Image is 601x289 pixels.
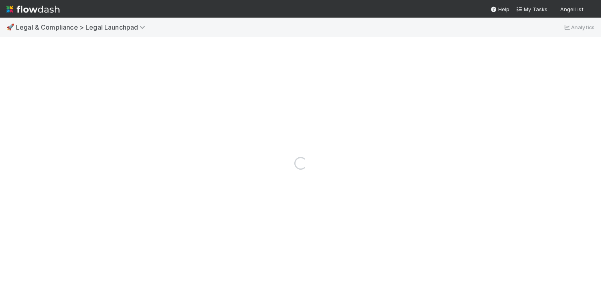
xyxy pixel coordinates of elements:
[16,23,149,31] span: Legal & Compliance > Legal Launchpad
[563,22,595,32] a: Analytics
[516,5,547,13] a: My Tasks
[6,24,14,30] span: 🚀
[6,2,60,16] img: logo-inverted-e16ddd16eac7371096b0.svg
[490,5,509,13] div: Help
[560,6,583,12] span: AngelList
[516,6,547,12] span: My Tasks
[587,6,595,14] img: avatar_0b1dbcb8-f701-47e0-85bc-d79ccc0efe6c.png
